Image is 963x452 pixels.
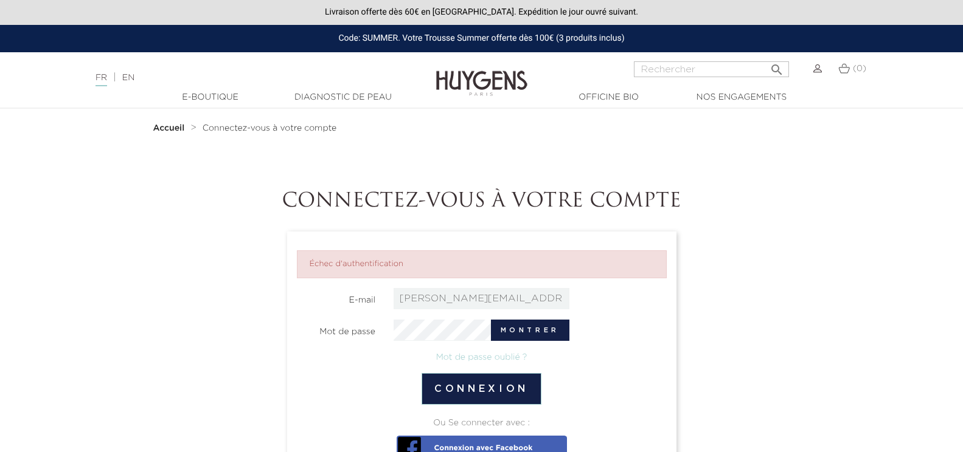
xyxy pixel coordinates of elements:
[297,417,667,430] div: Ou Se connecter avec :
[634,61,789,77] input: Rechercher
[203,123,337,133] a: Connectez-vous à votre compte
[436,353,527,361] a: Mot de passe oublié ?
[436,51,527,98] img: Huygens
[282,91,404,104] a: Diagnostic de peau
[766,58,788,74] button: 
[89,70,392,85] div: |
[288,320,385,338] label: Mot de passe
[853,64,866,73] span: (0)
[770,59,784,74] i: 
[153,124,185,132] strong: Accueil
[144,190,819,213] h1: Connectez-vous à votre compte
[491,320,569,341] button: Montrer
[96,74,107,86] a: FR
[297,250,667,278] li: Échec d'authentification
[203,124,337,132] span: Connectez-vous à votre compte
[288,288,385,307] label: E-mail
[153,123,187,133] a: Accueil
[122,74,134,82] a: EN
[548,91,670,104] a: Officine Bio
[681,91,802,104] a: Nos engagements
[422,373,541,405] button: Connexion
[150,91,271,104] a: E-Boutique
